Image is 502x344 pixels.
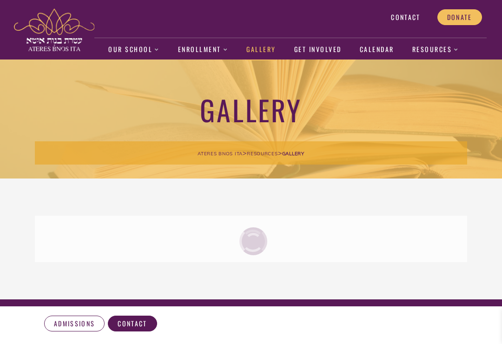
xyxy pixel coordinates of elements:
a: Contact [108,316,157,331]
a: Calendar [360,39,394,60]
a: Admissions [44,316,105,331]
a: Resources [412,39,459,60]
a: Resources [247,149,277,157]
h1: Gallery [35,92,467,127]
div: > > [35,141,467,165]
a: Donate [437,9,482,25]
span: Donate [447,13,472,21]
span: Ateres Bnos Ita [198,151,243,157]
a: Gallery [246,39,276,60]
span: Contact [118,319,147,328]
span: Gallery [282,151,304,157]
a: Contact [381,9,430,25]
a: Ateres Bnos Ita [198,149,243,157]
a: Get Involved [294,39,342,60]
span: Admissions [54,319,95,328]
img: ateres [14,8,94,51]
span: Resources [247,151,277,157]
a: Our School [108,39,160,60]
span: Contact [391,13,420,21]
a: Enrollment [178,39,229,60]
